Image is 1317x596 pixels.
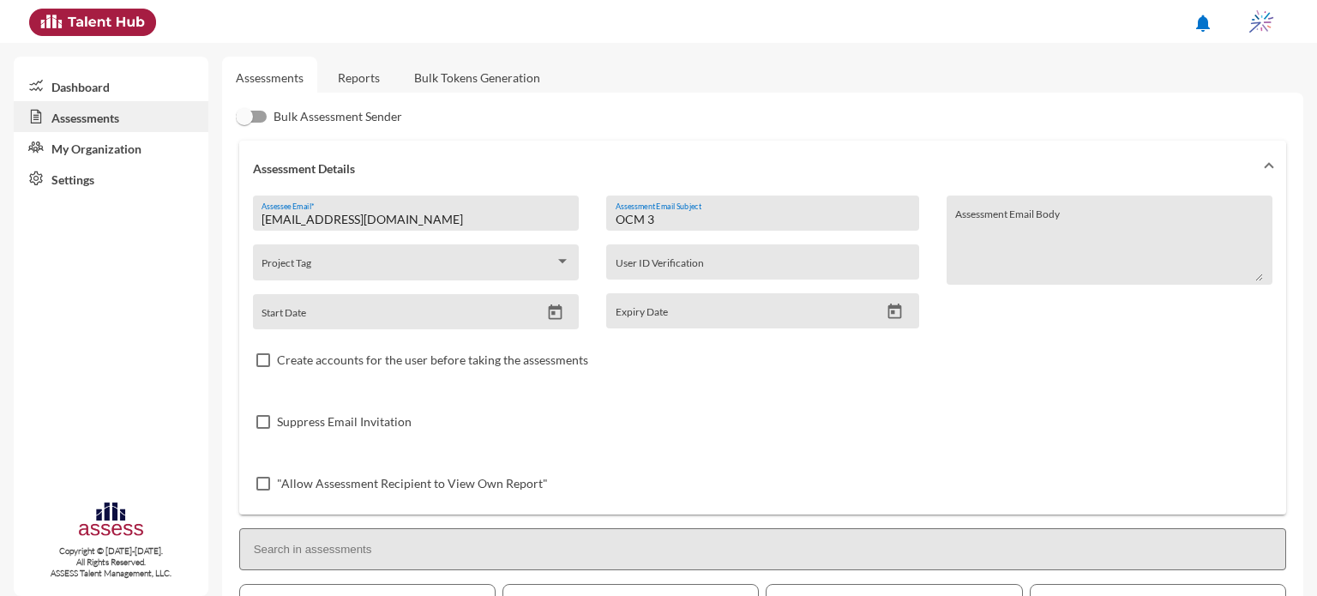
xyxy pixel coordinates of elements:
[14,101,208,132] a: Assessments
[14,545,208,579] p: Copyright © [DATE]-[DATE]. All Rights Reserved. ASSESS Talent Management, LLC.
[1193,13,1213,33] mat-icon: notifications
[880,303,910,321] button: Open calendar
[239,141,1286,196] mat-expansion-panel-header: Assessment Details
[239,196,1286,515] div: Assessment Details
[274,106,402,127] span: Bulk Assessment Sender
[236,70,304,85] a: Assessments
[14,132,208,163] a: My Organization
[324,57,394,99] a: Reports
[14,70,208,101] a: Dashboard
[540,304,570,322] button: Open calendar
[14,163,208,194] a: Settings
[77,500,145,542] img: assesscompany-logo.png
[253,161,1252,176] mat-panel-title: Assessment Details
[277,350,588,370] span: Create accounts for the user before taking the assessments
[239,528,1286,570] input: Search in assessments
[616,213,910,226] input: Assessment Email Subject
[277,473,548,494] span: "Allow Assessment Recipient to View Own Report"
[400,57,554,99] a: Bulk Tokens Generation
[277,412,412,432] span: Suppress Email Invitation
[262,213,569,226] input: Assessee Email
